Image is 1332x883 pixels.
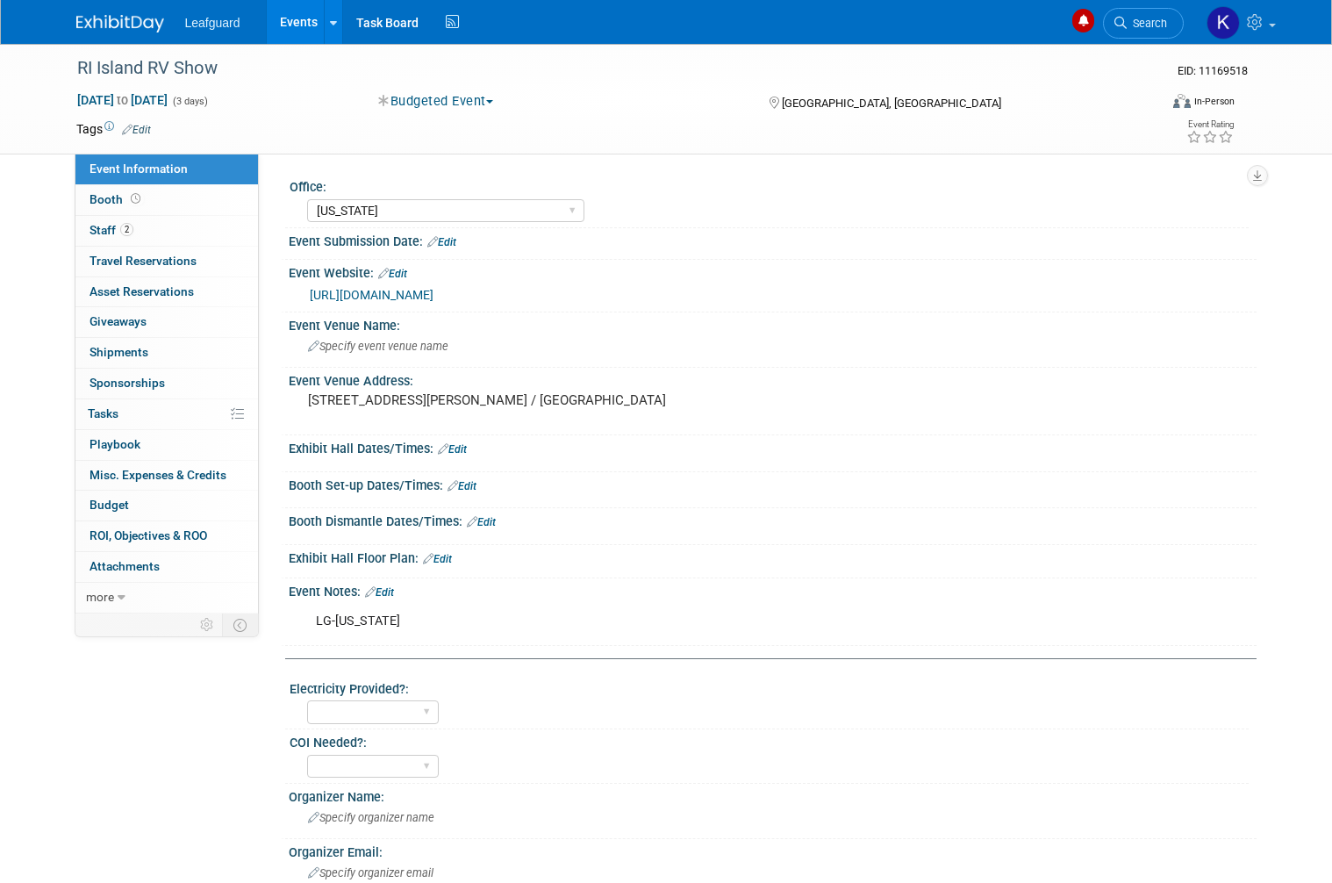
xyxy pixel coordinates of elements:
[427,236,456,248] a: Edit
[90,498,129,512] span: Budget
[75,307,258,337] a: Giveaways
[76,120,151,138] td: Tags
[308,811,434,824] span: Specify organizer name
[782,97,1001,110] span: [GEOGRAPHIC_DATA], [GEOGRAPHIC_DATA]
[75,154,258,184] a: Event Information
[75,247,258,276] a: Travel Reservations
[448,480,476,492] a: Edit
[120,223,133,236] span: 2
[75,369,258,398] a: Sponsorships
[75,491,258,520] a: Budget
[90,468,226,482] span: Misc. Expenses & Credits
[90,162,188,176] span: Event Information
[75,430,258,460] a: Playbook
[310,288,433,302] a: [URL][DOMAIN_NAME]
[308,340,448,353] span: Specify event venue name
[90,376,165,390] span: Sponsorships
[75,583,258,613] a: more
[75,552,258,582] a: Attachments
[1173,94,1191,108] img: Format-Inperson.png
[289,435,1257,458] div: Exhibit Hall Dates/Times:
[304,604,1069,639] div: LG-[US_STATE]
[90,345,148,359] span: Shipments
[290,676,1249,698] div: Electricity Provided?:
[1207,6,1240,39] img: Kevin DiBiase
[75,338,258,368] a: Shipments
[192,614,223,636] td: Personalize Event Tab Strip
[289,784,1257,806] div: Organizer Name:
[75,216,258,246] a: Staff2
[75,521,258,551] a: ROI, Objectives & ROO
[289,228,1257,251] div: Event Submission Date:
[185,16,240,30] span: Leafguard
[127,192,144,205] span: Booth not reserved yet
[289,508,1257,531] div: Booth Dismantle Dates/Times:
[114,93,131,107] span: to
[71,53,1136,84] div: RI Island RV Show
[378,268,407,280] a: Edit
[222,614,258,636] td: Toggle Event Tabs
[467,516,496,528] a: Edit
[90,437,140,451] span: Playbook
[90,192,144,206] span: Booth
[289,312,1257,334] div: Event Venue Name:
[1103,8,1184,39] a: Search
[90,528,207,542] span: ROI, Objectives & ROO
[289,545,1257,568] div: Exhibit Hall Floor Plan:
[75,461,258,491] a: Misc. Expenses & Credits
[1193,95,1235,108] div: In-Person
[88,406,118,420] span: Tasks
[1063,91,1235,118] div: Event Format
[308,392,673,408] pre: [STREET_ADDRESS][PERSON_NAME] / [GEOGRAPHIC_DATA]
[171,96,208,107] span: (3 days)
[1186,120,1234,129] div: Event Rating
[289,839,1257,861] div: Organizer Email:
[289,578,1257,601] div: Event Notes:
[75,399,258,429] a: Tasks
[75,185,258,215] a: Booth
[1178,64,1248,77] span: Event ID: 11169518
[90,314,147,328] span: Giveaways
[372,92,500,111] button: Budgeted Event
[90,559,160,573] span: Attachments
[75,277,258,307] a: Asset Reservations
[90,254,197,268] span: Travel Reservations
[308,866,433,879] span: Specify organizer email
[289,368,1257,390] div: Event Venue Address:
[76,15,164,32] img: ExhibitDay
[76,92,168,108] span: [DATE] [DATE]
[365,586,394,599] a: Edit
[290,729,1249,751] div: COI Needed?:
[290,174,1249,196] div: Office:
[289,260,1257,283] div: Event Website:
[86,590,114,604] span: more
[289,472,1257,495] div: Booth Set-up Dates/Times:
[122,124,151,136] a: Edit
[438,443,467,456] a: Edit
[90,284,194,298] span: Asset Reservations
[423,553,452,565] a: Edit
[1127,17,1167,30] span: Search
[90,223,133,237] span: Staff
